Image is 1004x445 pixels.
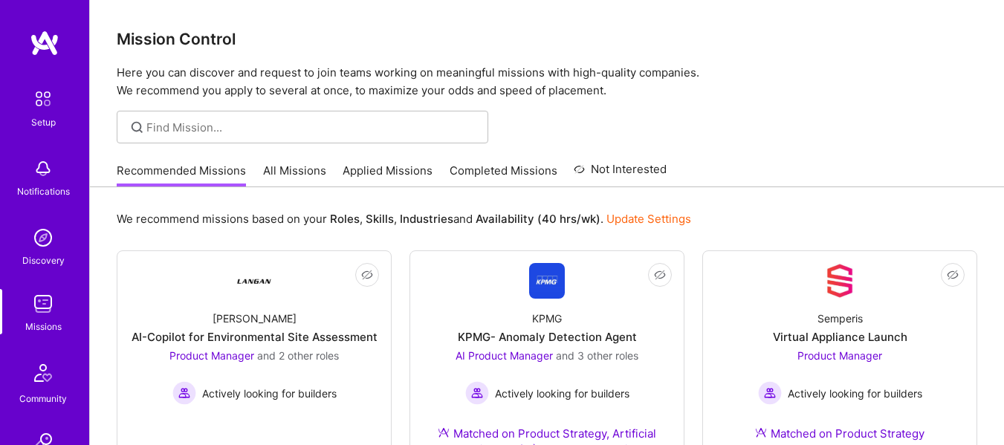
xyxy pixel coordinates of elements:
[532,311,562,326] div: KPMG
[17,183,70,199] div: Notifications
[25,355,61,391] img: Community
[132,329,378,345] div: AI-Copilot for Environmental Site Assessment
[129,119,146,136] i: icon SearchGrey
[773,329,907,345] div: Virtual Appliance Launch
[330,212,360,226] b: Roles
[28,289,58,319] img: teamwork
[450,163,557,187] a: Completed Missions
[495,386,629,401] span: Actively looking for builders
[400,212,453,226] b: Industries
[438,426,450,438] img: Ateam Purple Icon
[755,426,767,438] img: Ateam Purple Icon
[28,223,58,253] img: discovery
[817,311,863,326] div: Semperis
[556,349,638,362] span: and 3 other roles
[169,349,254,362] span: Product Manager
[22,253,65,268] div: Discovery
[19,391,67,406] div: Community
[28,154,58,183] img: bell
[458,329,637,345] div: KPMG- Anomaly Detection Agent
[25,319,62,334] div: Missions
[117,211,691,227] p: We recommend missions based on your , , and .
[361,269,373,281] i: icon EyeClosed
[263,163,326,187] a: All Missions
[476,212,600,226] b: Availability (40 hrs/wk)
[117,64,977,100] p: Here you can discover and request to join teams working on meaningful missions with high-quality ...
[172,381,196,405] img: Actively looking for builders
[257,349,339,362] span: and 2 other roles
[343,163,433,187] a: Applied Missions
[117,30,977,48] h3: Mission Control
[202,386,337,401] span: Actively looking for builders
[117,163,246,187] a: Recommended Missions
[788,386,922,401] span: Actively looking for builders
[146,120,477,135] input: Find Mission...
[30,30,59,56] img: logo
[27,83,59,114] img: setup
[574,160,667,187] a: Not Interested
[758,381,782,405] img: Actively looking for builders
[606,212,691,226] a: Update Settings
[31,114,56,130] div: Setup
[654,269,666,281] i: icon EyeClosed
[465,381,489,405] img: Actively looking for builders
[456,349,553,362] span: AI Product Manager
[236,263,272,299] img: Company Logo
[213,311,297,326] div: [PERSON_NAME]
[947,269,959,281] i: icon EyeClosed
[822,263,858,299] img: Company Logo
[529,263,565,299] img: Company Logo
[755,426,924,441] div: Matched on Product Strategy
[797,349,882,362] span: Product Manager
[366,212,394,226] b: Skills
